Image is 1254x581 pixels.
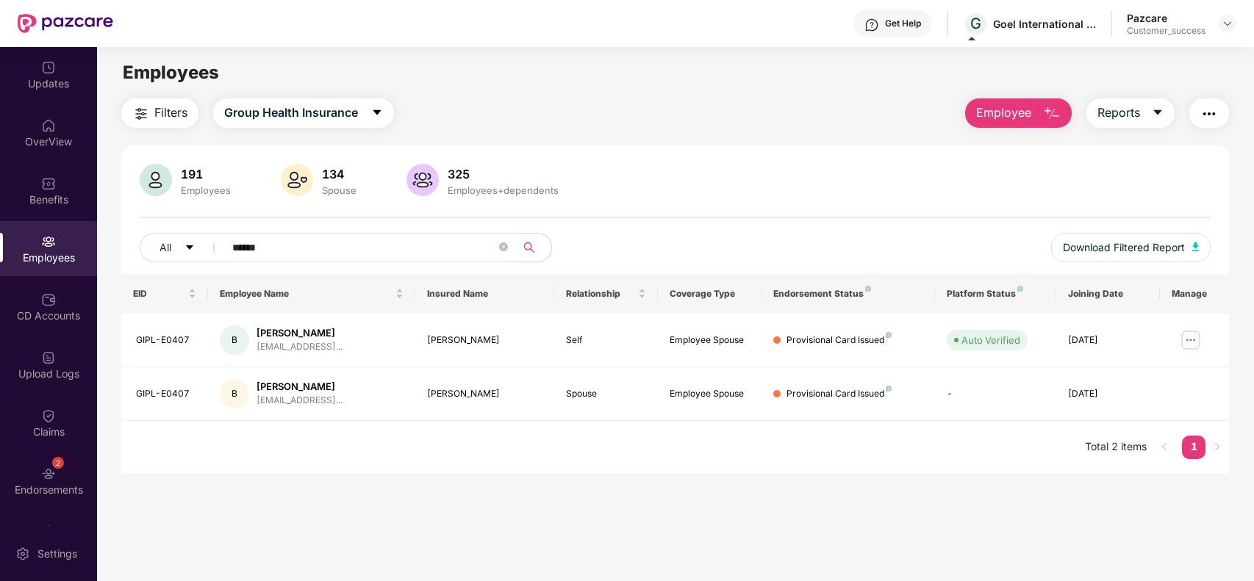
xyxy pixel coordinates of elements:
[220,379,249,408] div: B
[515,242,544,253] span: search
[319,184,359,196] div: Spouse
[281,164,313,196] img: svg+xml;base64,PHN2ZyB4bWxucz0iaHR0cDovL3d3dy53My5vcmcvMjAwMC9zdmciIHhtbG5zOnhsaW5rPSJodHRwOi8vd3...
[886,332,892,338] img: svg+xml;base64,PHN2ZyB4bWxucz0iaHR0cDovL3d3dy53My5vcmcvMjAwMC9zdmciIHdpZHRoPSI4IiBoZWlnaHQ9IjgiIH...
[965,98,1072,128] button: Employee
[1192,242,1200,251] img: svg+xml;base64,PHN2ZyB4bWxucz0iaHR0cDovL3d3dy53My5vcmcvMjAwMC9zdmciIHhtbG5zOnhsaW5rPSJodHRwOi8vd3...
[1153,436,1176,459] li: Previous Page
[154,104,187,122] span: Filters
[224,104,358,122] span: Group Health Insurance
[41,234,56,249] img: svg+xml;base64,PHN2ZyBpZD0iRW1wbG95ZWVzIiB4bWxucz0iaHR0cDovL3d3dy53My5vcmcvMjAwMC9zdmciIHdpZHRoPS...
[1086,98,1175,128] button: Reportscaret-down
[670,333,750,347] div: Employee Spouse
[566,288,635,300] span: Relationship
[415,274,553,314] th: Insured Name
[41,118,56,133] img: svg+xml;base64,PHN2ZyBpZD0iSG9tZSIgeG1sbnM9Imh0dHA6Ly93d3cudzMub3JnLzIwMDAvc3ZnIiB3aWR0aD0iMjAiIG...
[670,387,750,401] div: Employee Spouse
[1179,328,1203,352] img: manageButton
[1213,442,1222,451] span: right
[178,167,234,181] div: 191
[33,546,82,561] div: Settings
[1160,274,1229,314] th: Manage
[213,98,394,128] button: Group Health Insurancecaret-down
[371,107,383,120] span: caret-down
[257,340,343,354] div: [EMAIL_ADDRESS]...
[1182,436,1205,459] li: 1
[787,387,892,401] div: Provisional Card Issued
[18,14,113,33] img: New Pazcare Logo
[1051,233,1211,262] button: Download Filtered Report
[121,98,198,128] button: Filters
[220,325,249,355] div: B
[41,292,56,307] img: svg+xml;base64,PHN2ZyBpZD0iQ0RfQWNjb3VudHMiIGRhdGEtbmFtZT0iQ0QgQWNjb3VudHMiIHhtbG5zPSJodHRwOi8vd3...
[160,239,171,256] span: All
[257,394,343,408] div: [EMAIL_ADDRESS]...
[133,288,185,300] span: EID
[136,387,196,401] div: GIPL-E0407
[427,333,542,347] div: [PERSON_NAME]
[1127,25,1205,37] div: Customer_success
[566,387,646,401] div: Spouse
[864,18,879,32] img: svg+xml;base64,PHN2ZyBpZD0iSGVscC0zMngzMiIgeG1sbnM9Imh0dHA6Ly93d3cudzMub3JnLzIwMDAvc3ZnIiB3aWR0aD...
[319,167,359,181] div: 134
[15,546,30,561] img: svg+xml;base64,PHN2ZyBpZD0iU2V0dGluZy0yMHgyMCIgeG1sbnM9Imh0dHA6Ly93d3cudzMub3JnLzIwMDAvc3ZnIiB3aW...
[1063,239,1185,256] span: Download Filtered Report
[947,288,1045,300] div: Platform Status
[1160,442,1169,451] span: left
[886,386,892,391] img: svg+xml;base64,PHN2ZyB4bWxucz0iaHR0cDovL3d3dy53My5vcmcvMjAwMC9zdmciIHdpZHRoPSI4IiBoZWlnaHQ9IjgiIH...
[1068,387,1148,401] div: [DATE]
[865,286,871,292] img: svg+xml;base64,PHN2ZyB4bWxucz0iaHR0cDovL3d3dy53My5vcmcvMjAwMC9zdmciIHdpZHRoPSI4IiBoZWlnaHQ9IjgiIH...
[1043,105,1061,123] img: svg+xml;base64,PHN2ZyB4bWxucz0iaHR0cDovL3d3dy53My5vcmcvMjAwMC9zdmciIHhtbG5zOnhsaW5rPSJodHRwOi8vd3...
[970,15,981,32] span: G
[208,274,416,314] th: Employee Name
[1205,436,1229,459] button: right
[41,466,56,481] img: svg+xml;base64,PHN2ZyBpZD0iRW5kb3JzZW1lbnRzIiB4bWxucz0iaHR0cDovL3d3dy53My5vcmcvMjAwMC9zdmciIHdpZH...
[961,333,1020,347] div: Auto Verified
[52,457,64,469] div: 2
[1097,104,1140,122] span: Reports
[1017,286,1023,292] img: svg+xml;base64,PHN2ZyB4bWxucz0iaHR0cDovL3d3dy53My5vcmcvMjAwMC9zdmciIHdpZHRoPSI4IiBoZWlnaHQ9IjgiIH...
[1127,11,1205,25] div: Pazcare
[41,524,56,539] img: svg+xml;base64,PHN2ZyBpZD0iTXlfT3JkZXJzIiBkYXRhLW5hbWU9Ik15IE9yZGVycyIgeG1sbnM9Imh0dHA6Ly93d3cudz...
[220,288,393,300] span: Employee Name
[787,333,892,347] div: Provisional Card Issued
[1152,107,1164,120] span: caret-down
[515,233,552,262] button: search
[41,408,56,423] img: svg+xml;base64,PHN2ZyBpZD0iQ2xhaW0iIHhtbG5zPSJodHRwOi8vd3d3LnczLm9yZy8yMDAwL3N2ZyIgd2lkdGg9IjIwIi...
[773,288,923,300] div: Endorsement Status
[140,233,229,262] button: Allcaret-down
[1222,18,1233,29] img: svg+xml;base64,PHN2ZyBpZD0iRHJvcGRvd24tMzJ4MzIiIHhtbG5zPSJodHRwOi8vd3d3LnczLm9yZy8yMDAwL3N2ZyIgd2...
[1153,436,1176,459] button: left
[499,242,508,251] span: close-circle
[885,18,921,29] div: Get Help
[257,380,343,394] div: [PERSON_NAME]
[132,105,150,123] img: svg+xml;base64,PHN2ZyB4bWxucz0iaHR0cDovL3d3dy53My5vcmcvMjAwMC9zdmciIHdpZHRoPSIyNCIgaGVpZ2h0PSIyNC...
[1200,105,1218,123] img: svg+xml;base64,PHN2ZyB4bWxucz0iaHR0cDovL3d3dy53My5vcmcvMjAwMC9zdmciIHdpZHRoPSIyNCIgaGVpZ2h0PSIyNC...
[445,184,562,196] div: Employees+dependents
[1205,436,1229,459] li: Next Page
[993,17,1096,31] div: Goel International Private Limited
[566,333,646,347] div: Self
[445,167,562,181] div: 325
[1068,333,1148,347] div: [DATE]
[554,274,658,314] th: Relationship
[140,164,172,196] img: svg+xml;base64,PHN2ZyB4bWxucz0iaHR0cDovL3d3dy53My5vcmcvMjAwMC9zdmciIHhtbG5zOnhsaW5rPSJodHRwOi8vd3...
[123,62,219,83] span: Employees
[257,326,343,340] div: [PERSON_NAME]
[41,350,56,365] img: svg+xml;base64,PHN2ZyBpZD0iVXBsb2FkX0xvZ3MiIGRhdGEtbmFtZT0iVXBsb2FkIExvZ3MiIHhtbG5zPSJodHRwOi8vd3...
[406,164,439,196] img: svg+xml;base64,PHN2ZyB4bWxucz0iaHR0cDovL3d3dy53My5vcmcvMjAwMC9zdmciIHhtbG5zOnhsaW5rPSJodHRwOi8vd3...
[178,184,234,196] div: Employees
[427,387,542,401] div: [PERSON_NAME]
[935,367,1056,421] td: -
[184,242,195,254] span: caret-down
[658,274,762,314] th: Coverage Type
[41,60,56,75] img: svg+xml;base64,PHN2ZyBpZD0iVXBkYXRlZCIgeG1sbnM9Imh0dHA6Ly93d3cudzMub3JnLzIwMDAvc3ZnIiB3aWR0aD0iMj...
[976,104,1031,122] span: Employee
[1182,436,1205,458] a: 1
[1056,274,1160,314] th: Joining Date
[136,333,196,347] div: GIPL-E0407
[499,241,508,255] span: close-circle
[41,176,56,191] img: svg+xml;base64,PHN2ZyBpZD0iQmVuZWZpdHMiIHhtbG5zPSJodHRwOi8vd3d3LnczLm9yZy8yMDAwL3N2ZyIgd2lkdGg9Ij...
[121,274,208,314] th: EID
[1085,436,1147,459] li: Total 2 items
